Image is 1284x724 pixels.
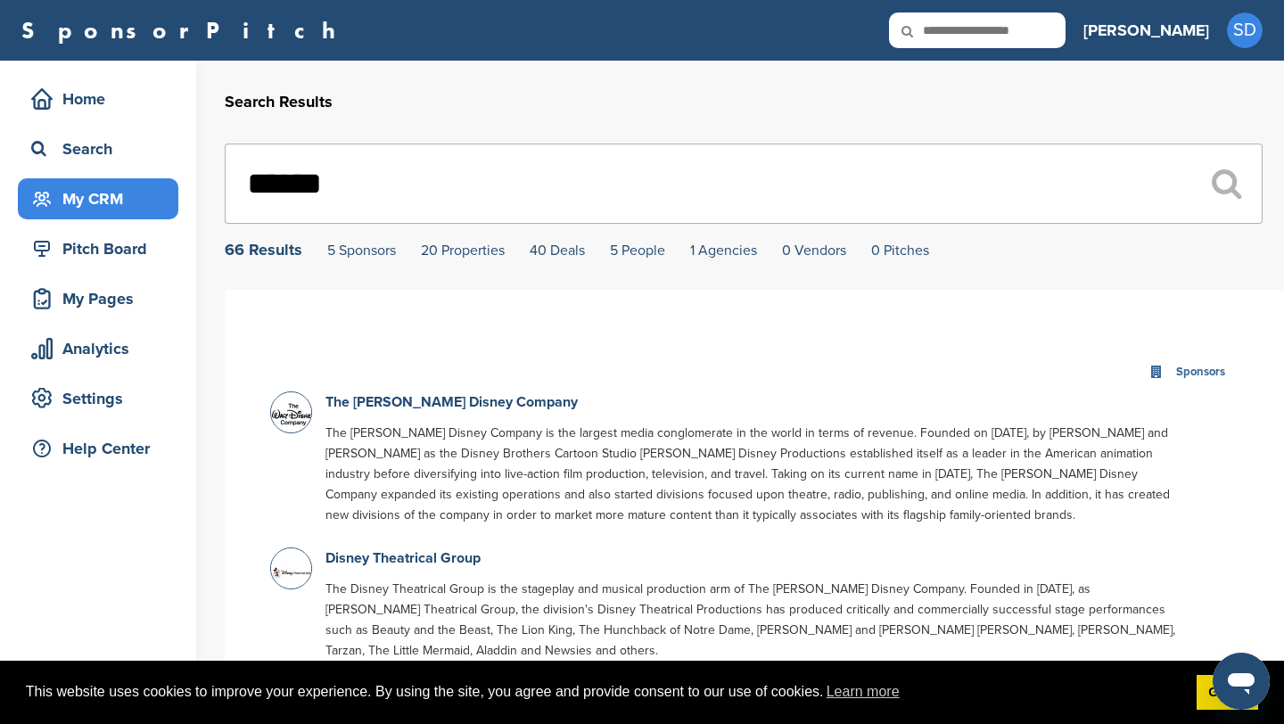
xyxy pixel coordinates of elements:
a: [PERSON_NAME] [1083,11,1209,50]
a: 5 Sponsors [327,242,396,259]
a: My Pages [18,278,178,319]
div: Analytics [27,333,178,365]
div: Pitch Board [27,233,178,265]
a: learn more about cookies [824,679,902,705]
div: My CRM [27,183,178,215]
a: My CRM [18,178,178,219]
a: 0 Vendors [782,242,846,259]
a: dismiss cookie message [1197,675,1258,711]
p: The Disney Theatrical Group is the stageplay and musical production arm of The [PERSON_NAME] Disn... [325,579,1179,661]
h3: [PERSON_NAME] [1083,18,1209,43]
a: 5 People [610,242,665,259]
span: This website uses cookies to improve your experience. By using the site, you agree and provide co... [26,679,1182,705]
div: My Pages [27,283,178,315]
div: Settings [27,383,178,415]
a: SponsorPitch [21,19,347,42]
a: Disney Theatrical Group [325,549,481,567]
a: The [PERSON_NAME] Disney Company [325,393,578,411]
div: Help Center [27,432,178,465]
a: Settings [18,378,178,419]
p: The [PERSON_NAME] Disney Company is the largest media conglomerate in the world in terms of reven... [325,423,1179,525]
div: Home [27,83,178,115]
a: Pitch Board [18,228,178,269]
iframe: Button to launch messaging window [1213,653,1270,710]
h2: Search Results [225,90,1263,114]
a: Help Center [18,428,178,469]
a: Home [18,78,178,119]
a: 40 Deals [530,242,585,259]
a: 1 Agencies [690,242,757,259]
div: 66 Results [225,242,302,258]
img: Walt disney company squarelogo 1574088286127 [271,392,316,437]
span: SD [1227,12,1263,48]
a: 0 Pitches [871,242,929,259]
a: 20 Properties [421,242,505,259]
div: Search [27,133,178,165]
a: Analytics [18,328,178,369]
div: Sponsors [1172,362,1230,383]
a: Search [18,128,178,169]
img: Screen shot 2014 11 25 at 8.37.17 am [271,548,316,595]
